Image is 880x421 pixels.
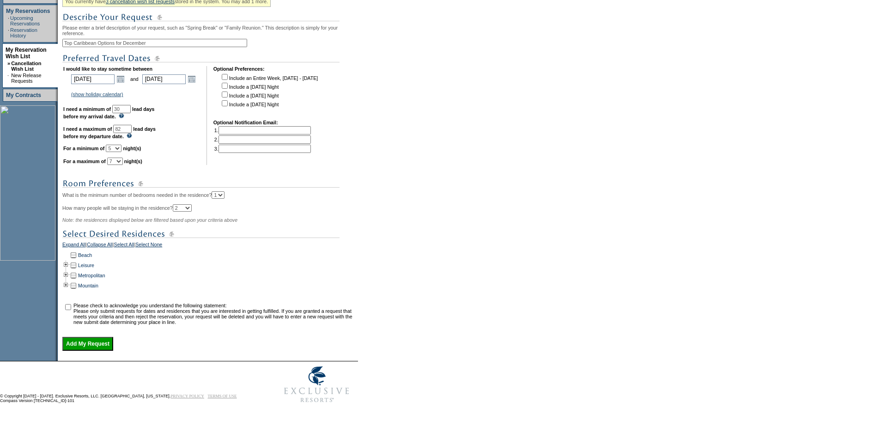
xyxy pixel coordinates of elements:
[63,126,156,139] b: lead days before my departure date.
[8,27,9,38] td: ·
[73,303,355,325] td: Please check to acknowledge you understand the following statement: Please only submit requests f...
[78,283,98,288] a: Mountain
[129,73,140,85] td: and
[8,15,9,26] td: ·
[10,27,37,38] a: Reservation History
[11,61,41,72] a: Cancellation Wish List
[124,159,142,164] b: night(s)
[115,74,126,84] a: Open the calendar popup.
[275,361,358,408] img: Exclusive Resorts
[78,252,92,258] a: Beach
[63,159,106,164] b: For a maximum of
[62,242,85,250] a: Expand All
[114,242,134,250] a: Select All
[6,92,41,98] a: My Contracts
[213,120,278,125] b: Optional Notification Email:
[63,106,111,112] b: I need a minimum of
[6,8,50,14] a: My Reservations
[63,146,104,151] b: For a minimum of
[123,146,141,151] b: night(s)
[6,47,47,60] a: My Reservation Wish List
[220,73,318,113] td: Include an Entire Week, [DATE] - [DATE] Include a [DATE] Night Include a [DATE] Night Include a [...
[213,66,265,72] b: Optional Preferences:
[214,145,311,153] td: 3.
[135,242,162,250] a: Select None
[71,74,115,84] input: Date format: M/D/Y. Shortcut keys: [T] for Today. [UP] or [.] for Next Day. [DOWN] or [,] for Pre...
[87,242,113,250] a: Collapse All
[214,135,311,144] td: 2.
[214,126,311,134] td: 1.
[63,106,155,119] b: lead days before my arrival date.
[7,61,10,66] b: »
[170,394,204,398] a: PRIVACY POLICY
[62,242,356,250] div: | | |
[187,74,197,84] a: Open the calendar popup.
[62,217,237,223] span: Note: the residences displayed below are filtered based upon your criteria above
[119,113,124,118] img: questionMark_lightBlue.gif
[208,394,237,398] a: TERMS OF USE
[63,126,112,132] b: I need a maximum of
[10,15,40,26] a: Upcoming Reservations
[71,92,123,97] a: (show holiday calendar)
[78,262,94,268] a: Leisure
[127,133,132,138] img: questionMark_lightBlue.gif
[142,74,186,84] input: Date format: M/D/Y. Shortcut keys: [T] for Today. [UP] or [.] for Next Day. [DOWN] or [,] for Pre...
[62,178,340,189] img: subTtlRoomPreferences.gif
[7,73,10,84] td: ·
[78,273,105,278] a: Metropolitan
[62,337,113,351] input: Add My Request
[11,73,41,84] a: New Release Requests
[63,66,152,72] b: I would like to stay sometime between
